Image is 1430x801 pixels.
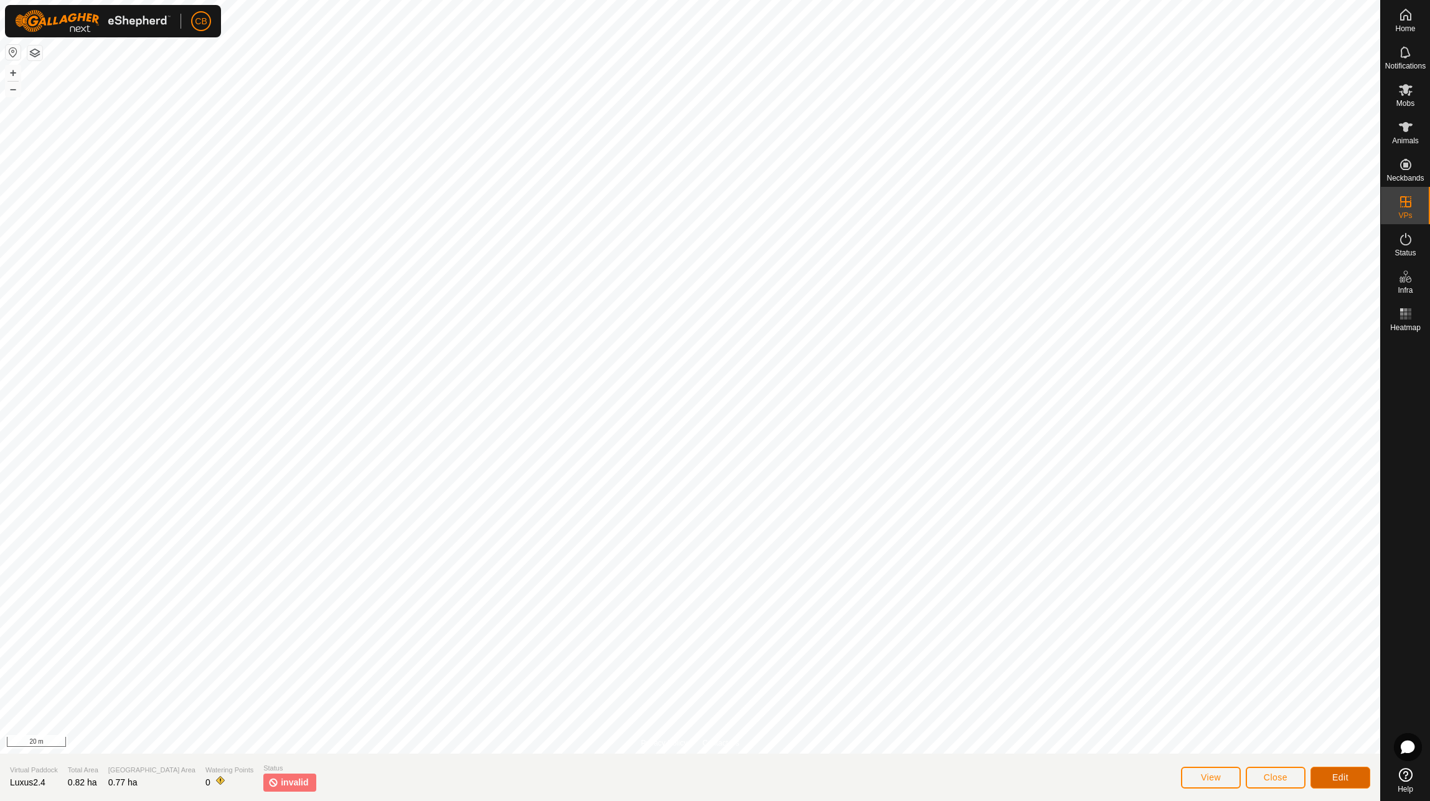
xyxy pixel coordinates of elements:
span: VPs [1398,212,1412,219]
span: View [1201,772,1221,782]
span: Status [1395,249,1416,257]
img: invalid [268,776,278,789]
button: Reset Map [6,45,21,60]
span: 0.82 ha [68,777,97,787]
span: Watering Points [205,765,253,775]
a: Contact Us [702,737,739,749]
span: Virtual Paddock [10,765,58,775]
span: Luxus2.4 [10,777,45,787]
span: 0.77 ha [108,777,138,787]
span: 0 [205,777,210,787]
span: Home [1395,25,1415,32]
span: Close [1264,772,1287,782]
span: Edit [1332,772,1348,782]
button: View [1181,767,1241,789]
a: Help [1381,763,1430,798]
span: Mobs [1396,100,1414,107]
span: Infra [1398,287,1413,294]
span: Notifications [1385,62,1426,70]
button: Close [1246,767,1305,789]
button: Map Layers [27,45,42,60]
span: Total Area [68,765,98,775]
span: Animals [1392,137,1419,145]
span: Neckbands [1386,174,1424,182]
span: CB [195,15,207,28]
span: Heatmap [1390,324,1421,331]
span: [GEOGRAPHIC_DATA] Area [108,765,195,775]
button: + [6,65,21,80]
a: Privacy Policy [641,737,687,749]
span: Status [263,763,316,774]
span: Help [1398,785,1413,793]
button: Edit [1310,767,1370,789]
button: – [6,82,21,97]
img: Gallagher Logo [15,10,171,32]
span: invalid [281,776,308,789]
